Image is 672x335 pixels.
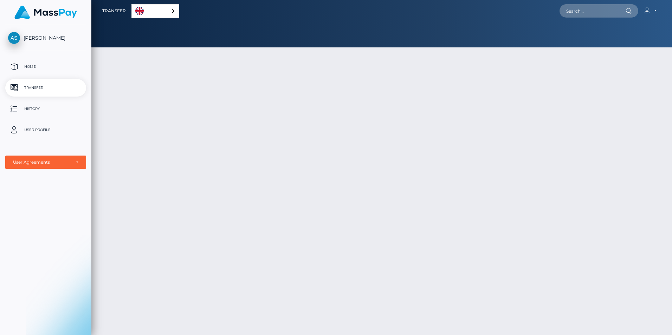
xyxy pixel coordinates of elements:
[560,4,626,18] input: Search...
[8,125,83,135] p: User Profile
[5,156,86,169] button: User Agreements
[131,4,179,18] div: Language
[132,5,179,18] a: English
[5,79,86,97] a: Transfer
[5,35,86,41] span: [PERSON_NAME]
[8,61,83,72] p: Home
[131,4,179,18] aside: Language selected: English
[102,4,126,18] a: Transfer
[5,58,86,75] a: Home
[14,6,77,19] img: MassPay
[8,83,83,93] p: Transfer
[8,104,83,114] p: History
[5,100,86,118] a: History
[13,159,71,165] div: User Agreements
[5,121,86,139] a: User Profile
